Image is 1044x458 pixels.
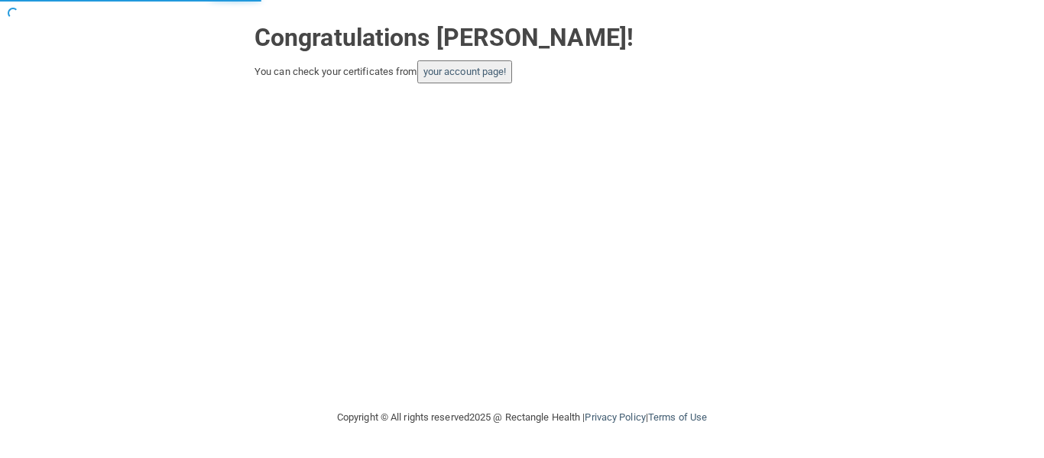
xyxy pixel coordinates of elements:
[423,66,507,77] a: your account page!
[255,60,789,83] div: You can check your certificates from
[417,60,513,83] button: your account page!
[243,393,801,442] div: Copyright © All rights reserved 2025 @ Rectangle Health | |
[255,23,634,52] strong: Congratulations [PERSON_NAME]!
[648,411,707,423] a: Terms of Use
[585,411,645,423] a: Privacy Policy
